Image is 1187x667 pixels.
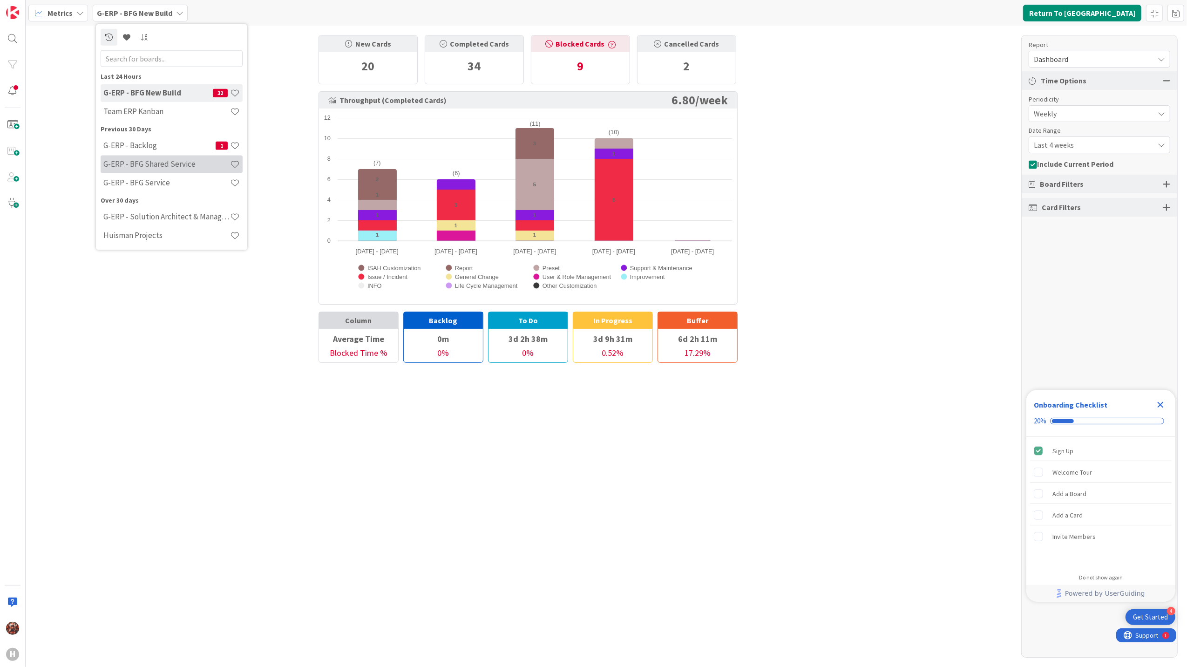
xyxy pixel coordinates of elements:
[1030,526,1172,547] div: Invite Members is incomplete.
[1042,202,1081,213] span: Card Filters
[6,648,19,661] div: H
[367,282,382,289] text: INFO
[454,202,457,208] text: 3
[1052,510,1083,521] div: Add a Card
[1034,107,1149,120] span: Weekly
[324,135,331,142] text: 10
[533,232,536,238] text: 1
[455,282,518,289] text: Life Cycle Management
[1026,585,1175,602] div: Footer
[612,151,615,157] text: 1
[1026,390,1175,602] div: Checklist Container
[103,141,216,150] h4: G-ERP - Backlog
[101,124,243,134] div: Previous 30 Days
[404,312,483,329] div: Backlog
[324,114,331,121] text: 12
[48,4,51,11] div: 1
[1079,574,1123,581] div: Do not show again
[327,176,331,183] text: 6
[327,217,331,224] text: 2
[373,159,381,166] text: (7)
[425,35,523,52] div: Completed Cards
[1041,75,1086,86] span: Time Options
[1030,441,1172,461] div: Sign Up is complete.
[488,331,568,347] div: 3d 2h 38m
[1052,467,1092,478] div: Welcome Tour
[103,178,230,187] h4: G-ERP - BFG Service
[671,248,714,255] text: [DATE] - [DATE]
[1034,138,1149,151] span: Last 4 weeks
[425,52,523,80] div: 34
[453,170,460,177] text: (6)
[434,248,477,255] text: [DATE] - [DATE]
[47,7,73,19] span: Metrics
[543,273,611,280] text: User & Role Management
[454,223,457,228] text: 1
[1030,483,1172,504] div: Add a Board is incomplete.
[1029,95,1161,104] div: Periodicity
[103,107,230,116] h4: Team ERP Kanban
[658,331,737,347] div: 6d 2h 11m
[6,622,19,635] img: JK
[101,195,243,205] div: Over 30 days
[1133,613,1168,622] div: Get Started
[1023,5,1141,21] button: Return To [GEOGRAPHIC_DATA]
[213,88,228,97] span: 32
[543,282,597,289] text: Other Customization
[327,155,331,162] text: 8
[455,273,499,280] text: General Change
[1034,417,1046,425] div: 20%
[1052,488,1086,499] div: Add a Board
[658,347,737,362] div: 17.29 %
[1029,157,1113,171] button: Include Current Period
[1065,588,1145,599] span: Powered by UserGuiding
[103,212,230,221] h4: G-ERP - Solution Architect & Management
[592,248,635,255] text: [DATE] - [DATE]
[638,35,736,52] div: Cancelled Cards
[531,35,630,52] div: Blocked Cards
[543,265,560,272] text: Preset
[319,52,417,80] div: 20
[101,50,243,67] input: Search for boards...
[573,347,652,362] div: 0.52 %
[612,197,615,203] text: 8
[488,312,568,329] div: To Do
[533,141,536,146] text: 3
[1030,462,1172,483] div: Welcome Tour is incomplete.
[319,35,417,52] div: New Cards
[328,96,447,104] span: Throughput (Completed Cards)
[367,273,408,280] text: Issue / Incident
[103,88,213,97] h4: G-ERP - BFG New Build
[101,71,243,81] div: Last 24 Hours
[6,6,19,19] img: Visit kanbanzone.com
[573,331,652,347] div: 3d 9h 31m
[1037,159,1113,169] span: Include Current Period
[404,347,483,362] div: 0 %
[658,312,737,329] div: Buffer
[488,347,568,362] div: 0 %
[327,196,331,203] text: 4
[1040,178,1084,190] span: Board Filters
[533,182,536,187] text: 5
[103,231,230,240] h4: Huisman Projects
[319,312,398,329] div: Column
[20,1,42,13] span: Support
[1029,40,1161,50] div: Report
[1034,399,1107,410] div: Onboarding Checklist
[1052,531,1096,542] div: Invite Members
[630,273,665,280] text: Improvement
[327,237,331,244] text: 0
[367,265,421,272] text: ISAH Customization
[573,312,652,329] div: In Progress
[376,177,379,182] text: 2
[455,265,473,272] text: Report
[530,120,541,127] text: (11)
[1126,609,1175,625] div: Open Get Started checklist, remaining modules: 4
[319,347,398,362] div: Blocked Time %
[638,52,736,80] div: 2
[103,159,230,169] h4: G-ERP - BFG Shared Service
[609,129,619,136] text: (10)
[1029,126,1161,136] div: Date Range
[531,52,630,80] div: 9
[630,265,692,272] text: Support & Maintenance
